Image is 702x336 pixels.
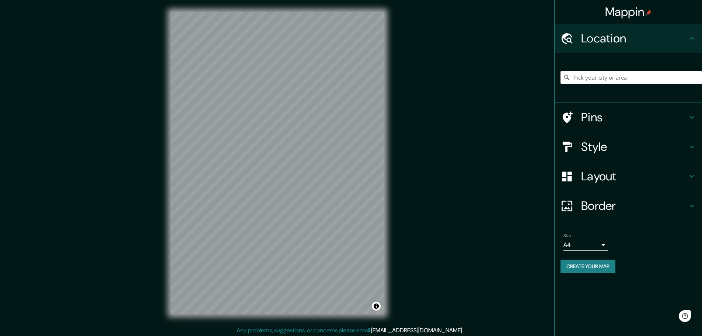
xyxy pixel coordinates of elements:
h4: Mappin [605,4,652,19]
h4: Pins [581,110,687,125]
button: Toggle attribution [372,302,381,311]
div: Layout [555,162,702,191]
p: Any problems, suggestions, or concerns please email . [237,326,463,335]
h4: Border [581,198,687,213]
div: Pins [555,103,702,132]
div: . [464,326,466,335]
h4: Location [581,31,687,46]
h4: Layout [581,169,687,184]
div: Style [555,132,702,162]
img: pin-icon.png [646,10,652,16]
iframe: Help widget launcher [636,307,694,328]
div: Border [555,191,702,221]
input: Pick your city or area [560,71,702,84]
button: Create your map [560,260,615,273]
label: Size [563,233,571,239]
div: Location [555,24,702,53]
div: A4 [563,239,608,251]
a: [EMAIL_ADDRESS][DOMAIN_NAME] [371,326,462,334]
div: . [463,326,464,335]
h4: Style [581,139,687,154]
canvas: Map [171,12,384,314]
